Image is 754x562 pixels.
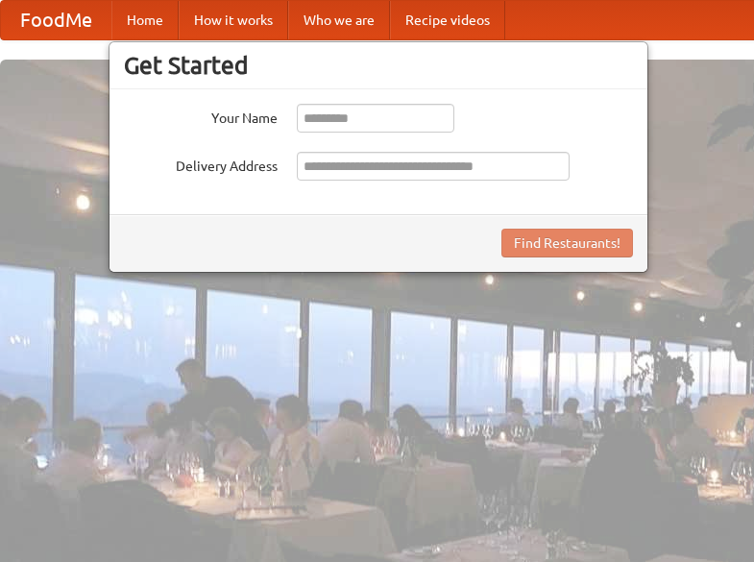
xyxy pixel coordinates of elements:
[111,1,179,39] a: Home
[124,51,633,80] h3: Get Started
[124,104,278,128] label: Your Name
[390,1,505,39] a: Recipe videos
[1,1,111,39] a: FoodMe
[501,229,633,257] button: Find Restaurants!
[124,152,278,176] label: Delivery Address
[288,1,390,39] a: Who we are
[179,1,288,39] a: How it works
